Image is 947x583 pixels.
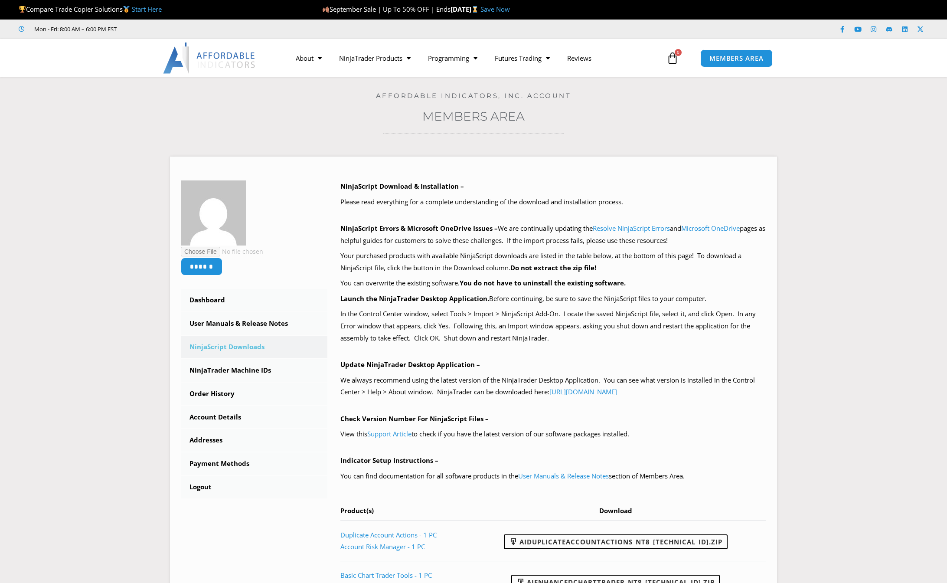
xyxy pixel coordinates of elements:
a: Account Details [181,406,327,429]
p: You can overwrite the existing software. [340,277,767,289]
a: Programming [419,48,486,68]
b: NinjaScript Errors & Microsoft OneDrive Issues – [340,224,498,233]
nav: Account pages [181,289,327,498]
a: Account Risk Manager - 1 PC [340,542,425,551]
b: Launch the NinjaTrader Desktop Application. [340,294,489,303]
img: 🥇 [123,6,130,13]
b: Check Version Number For NinjaScript Files – [340,414,489,423]
img: ⌛ [472,6,478,13]
a: User Manuals & Release Notes [518,472,609,480]
a: Save Now [480,5,510,13]
b: You do not have to uninstall the existing software. [460,278,626,287]
img: 🍂 [323,6,329,13]
a: MEMBERS AREA [700,49,773,67]
img: 🏆 [19,6,26,13]
p: View this to check if you have the latest version of our software packages installed. [340,428,767,440]
a: About [287,48,330,68]
a: Reviews [558,48,600,68]
a: NinjaTrader Products [330,48,419,68]
span: Compare Trade Copier Solutions [19,5,162,13]
a: Futures Trading [486,48,558,68]
a: Resolve NinjaScript Errors [593,224,670,233]
p: We always recommend using the latest version of the NinjaTrader Desktop Application. You can see ... [340,374,767,399]
iframe: Customer reviews powered by Trustpilot [129,25,259,33]
a: [URL][DOMAIN_NAME] [549,387,617,396]
p: You can find documentation for all software products in the section of Members Area. [340,470,767,482]
a: User Manuals & Release Notes [181,312,327,335]
a: NinjaScript Downloads [181,336,327,358]
a: Members Area [422,109,525,124]
a: Basic Chart Trader Tools - 1 PC [340,571,432,580]
a: Microsoft OneDrive [681,224,740,233]
a: Dashboard [181,289,327,311]
p: We are continually updating the and pages as helpful guides for customers to solve these challeng... [340,223,767,247]
span: 0 [675,49,682,56]
a: AIDuplicateAccountActions_NT8_[TECHNICAL_ID].zip [504,534,728,549]
span: Download [599,506,632,515]
a: Addresses [181,429,327,452]
a: Affordable Indicators, Inc. Account [376,92,571,100]
img: 05918f8969017b6887ee563b935a59a1a085b8c871dde85f2774fb1b38d18ebc [181,180,246,246]
a: Support Article [367,429,411,438]
a: Duplicate Account Actions - 1 PC [340,531,437,539]
a: Order History [181,383,327,405]
p: Before continuing, be sure to save the NinjaScript files to your computer. [340,293,767,305]
b: Indicator Setup Instructions – [340,456,438,465]
p: Your purchased products with available NinjaScript downloads are listed in the table below, at th... [340,250,767,274]
a: Payment Methods [181,452,327,475]
nav: Menu [287,48,664,68]
strong: [DATE] [451,5,480,13]
a: 0 [653,46,692,71]
b: Do not extract the zip file! [510,263,596,272]
p: In the Control Center window, select Tools > Import > NinjaScript Add-On. Locate the saved NinjaS... [340,308,767,344]
span: Mon - Fri: 8:00 AM – 6:00 PM EST [32,24,117,34]
img: LogoAI | Affordable Indicators – NinjaTrader [163,43,256,74]
a: NinjaTrader Machine IDs [181,359,327,382]
p: Please read everything for a complete understanding of the download and installation process. [340,196,767,208]
b: Update NinjaTrader Desktop Application – [340,360,480,369]
a: Logout [181,476,327,498]
b: NinjaScript Download & Installation – [340,182,464,190]
a: Start Here [132,5,162,13]
span: September Sale | Up To 50% OFF | Ends [322,5,451,13]
span: Product(s) [340,506,374,515]
span: MEMBERS AREA [709,55,764,62]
